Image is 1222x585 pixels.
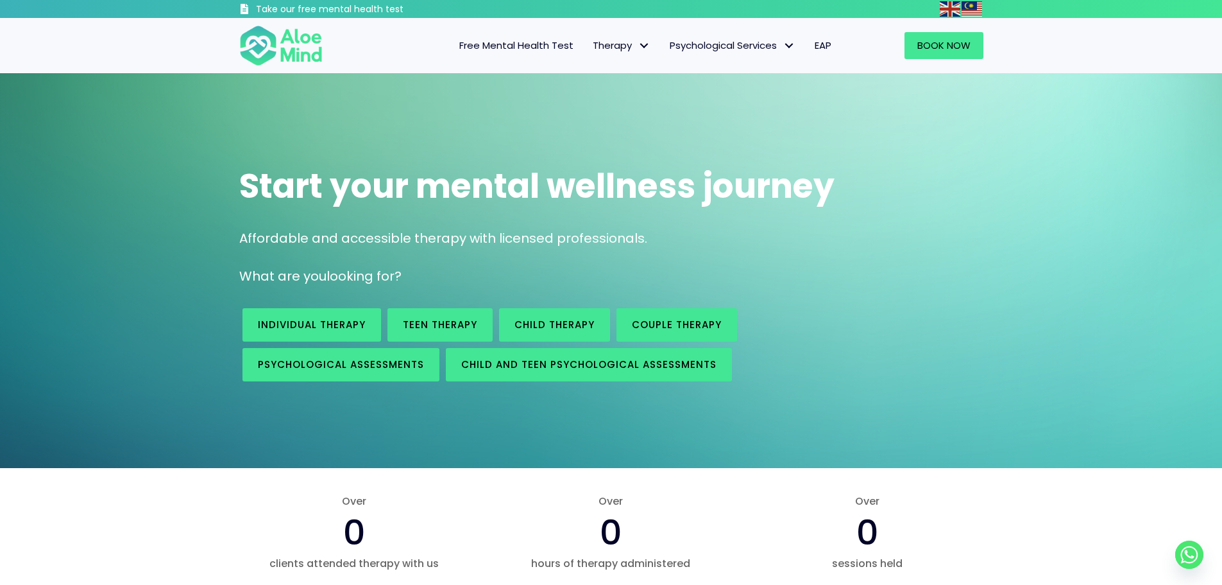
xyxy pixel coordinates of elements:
[327,267,402,285] span: looking for?
[752,494,983,509] span: Over
[239,267,327,285] span: What are you
[256,3,472,16] h3: Take our free mental health test
[239,162,835,209] span: Start your mental wellness journey
[962,1,982,17] img: ms
[583,32,660,59] a: TherapyTherapy: submenu
[499,308,610,342] a: Child Therapy
[242,308,381,342] a: Individual therapy
[805,32,841,59] a: EAP
[635,37,654,55] span: Therapy: submenu
[962,1,983,16] a: Malay
[780,37,799,55] span: Psychological Services: submenu
[815,39,831,52] span: EAP
[514,318,595,331] span: Child Therapy
[917,39,971,52] span: Book Now
[904,32,983,59] a: Book Now
[239,3,472,18] a: Take our free mental health test
[339,32,841,59] nav: Menu
[258,358,424,371] span: Psychological assessments
[856,508,879,557] span: 0
[239,494,470,509] span: Over
[446,348,732,381] a: Child and Teen Psychological assessments
[239,556,470,571] span: clients attended therapy with us
[616,308,737,342] a: Couple therapy
[495,494,726,509] span: Over
[495,556,726,571] span: hours of therapy administered
[403,318,477,331] span: Teen Therapy
[600,508,622,557] span: 0
[242,348,439,381] a: Psychological assessments
[632,318,722,331] span: Couple therapy
[343,508,366,557] span: 0
[593,39,650,52] span: Therapy
[660,32,805,59] a: Psychological ServicesPsychological Services: submenu
[459,39,573,52] span: Free Mental Health Test
[258,318,366,331] span: Individual therapy
[670,39,795,52] span: Psychological Services
[387,308,493,342] a: Teen Therapy
[940,1,962,16] a: English
[940,1,960,17] img: en
[1175,541,1203,569] a: Whatsapp
[461,358,717,371] span: Child and Teen Psychological assessments
[450,32,583,59] a: Free Mental Health Test
[752,556,983,571] span: sessions held
[239,229,983,248] p: Affordable and accessible therapy with licensed professionals.
[239,24,323,67] img: Aloe mind Logo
